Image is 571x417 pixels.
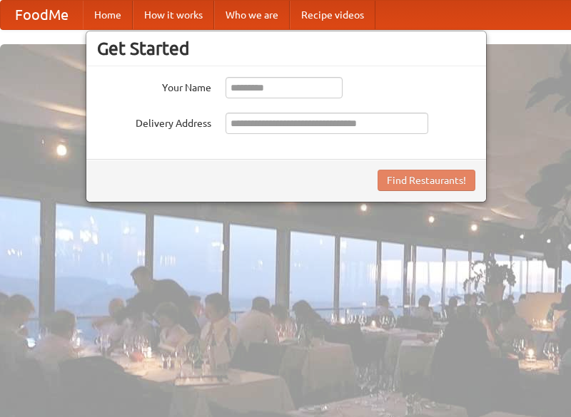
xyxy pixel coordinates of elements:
a: Who we are [214,1,290,29]
a: FoodMe [1,1,83,29]
a: How it works [133,1,214,29]
h3: Get Started [97,38,475,59]
a: Home [83,1,133,29]
label: Your Name [97,77,211,95]
label: Delivery Address [97,113,211,130]
button: Find Restaurants! [378,170,475,191]
a: Recipe videos [290,1,375,29]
